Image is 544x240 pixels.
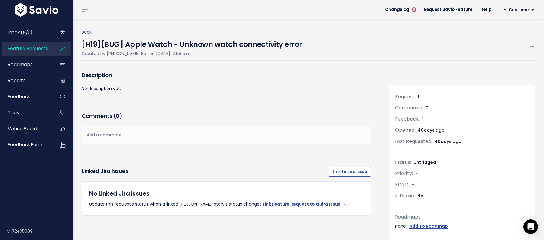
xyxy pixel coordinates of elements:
a: Voting Board [2,122,50,136]
span: Request: [395,93,415,100]
span: Reports [8,77,26,84]
h5: No Linked Jira Issues [89,189,363,198]
span: 1 [422,116,424,122]
span: 1 [418,94,419,100]
h3: Comments ( ) [82,112,371,120]
span: 40 [435,138,461,144]
div: None. [395,222,530,230]
span: Inbox (9/0) [8,29,33,36]
img: logo-white.9d6f32f41409.svg [13,3,60,17]
span: 0 [426,105,429,111]
h3: Linked Jira issues [82,167,128,177]
a: Tags [2,106,50,120]
div: Open Intercom Messenger [523,219,538,234]
a: Link to Jira Issue [329,167,371,177]
span: Priority: [395,170,413,177]
a: Feedback form [2,138,50,152]
span: Feedback: [395,115,420,122]
span: - [412,182,414,188]
span: Untriaged [413,159,436,165]
span: Feature Requests [8,45,48,52]
p: No description yet. [82,85,371,92]
span: Is Public: [395,192,415,199]
a: Request Savio Feature [419,5,477,14]
a: Add To Roadmap [409,222,448,230]
div: Roadmaps [395,213,530,222]
span: days ago [441,138,461,144]
div: Add a comment... [82,126,371,144]
span: 5 [412,7,416,12]
h3: Description [82,71,371,79]
h4: [H19][BUG] Apple Watch - Unknown watch connectivity error [82,36,302,50]
span: Effort: [395,181,410,188]
span: Roadmaps [8,61,33,68]
span: - [415,170,418,177]
span: Feedback form [8,141,42,148]
div: v.172e35009 [7,223,73,239]
a: Back [82,29,92,35]
span: Opened: [395,127,415,134]
a: Reports [2,74,50,88]
span: No [417,193,423,199]
span: days ago [424,127,445,133]
a: Feedback [2,90,50,104]
span: Created by [PERSON_NAME] Bot on [DATE] 10:58 a.m. [82,50,192,57]
span: Last Requested: [395,138,432,145]
p: Update this request's status when a linked [PERSON_NAME] story's status changes. [89,200,363,208]
a: Help [477,5,496,14]
span: 0 [116,112,119,120]
span: Status: [395,159,411,166]
span: Feedback [8,93,30,100]
a: Roadmaps [2,58,50,72]
span: Companies: [395,104,423,111]
span: Changelog [385,8,409,12]
a: Link Feature Request to a Jira Issue → [263,201,346,207]
a: Inbox (9/0) [2,26,50,40]
span: 40 [418,127,445,133]
a: Feature Requests [2,42,50,56]
a: Hi Customer [496,5,539,15]
span: Hi Customer [504,8,534,12]
span: Voting Board [8,125,37,132]
span: Tags [8,109,19,116]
